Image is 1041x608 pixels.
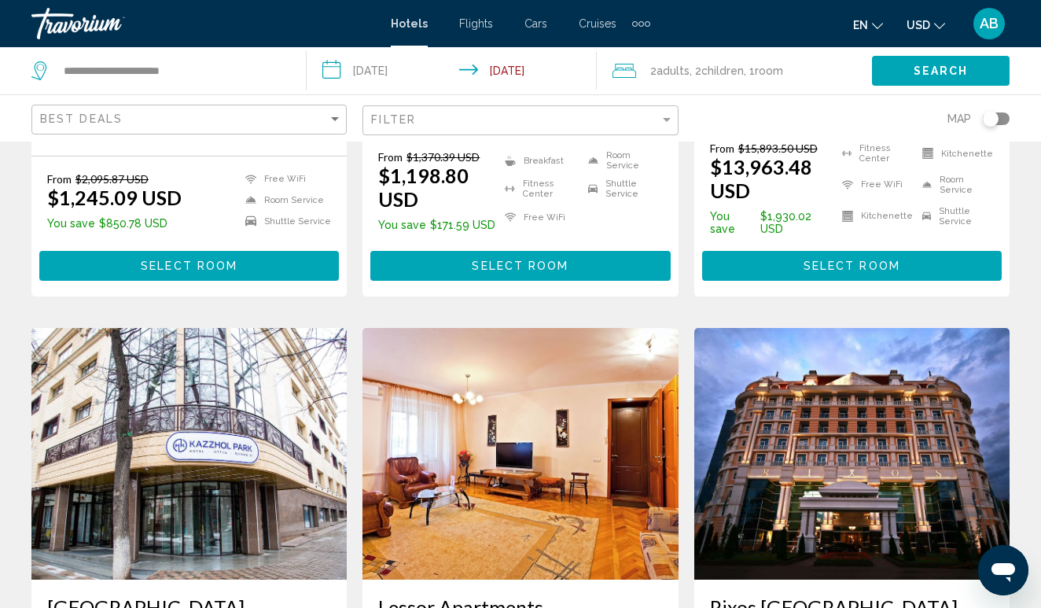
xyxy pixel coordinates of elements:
[497,207,579,227] li: Free WiFi
[914,65,969,78] span: Search
[497,150,579,171] li: Breakfast
[406,150,480,164] del: $1,370.39 USD
[378,219,426,231] span: You save
[710,142,734,155] span: From
[378,150,403,164] span: From
[632,11,650,36] button: Extra navigation items
[978,545,1028,595] iframe: Кнопка запуска окна обмена сообщениями
[580,150,663,171] li: Room Service
[40,113,342,127] mat-select: Sort by
[853,13,883,36] button: Change language
[650,60,690,82] span: 2
[362,105,678,137] button: Filter
[31,328,347,580] img: Hotel image
[141,260,237,273] span: Select Room
[853,19,868,31] span: en
[307,47,598,94] button: Check-in date: Sep 1, 2025 Check-out date: Sep 8, 2025
[47,186,182,209] ins: $1,245.09 USD
[702,255,1002,272] a: Select Room
[40,112,123,125] span: Best Deals
[914,205,994,228] li: Shuttle Service
[690,60,744,82] span: , 2
[47,217,182,230] p: $850.78 USD
[370,255,670,272] a: Select Room
[657,64,690,77] span: Adults
[907,19,930,31] span: USD
[580,179,663,199] li: Shuttle Service
[459,17,493,30] a: Flights
[47,172,72,186] span: From
[701,64,744,77] span: Children
[524,17,547,30] a: Cars
[378,164,469,211] ins: $1,198.80 USD
[694,328,1010,580] img: Hotel image
[744,60,783,82] span: , 1
[710,210,835,235] p: $1,930.02 USD
[378,219,497,231] p: $171.59 USD
[237,193,331,207] li: Room Service
[472,260,568,273] span: Select Room
[914,142,994,165] li: Kitchenette
[237,215,331,228] li: Shuttle Service
[39,255,339,272] a: Select Room
[834,173,914,197] li: Free WiFi
[597,47,872,94] button: Travelers: 2 adults, 2 children
[31,8,375,39] a: Travorium
[947,108,971,130] span: Map
[980,16,999,31] span: AB
[907,13,945,36] button: Change currency
[75,172,149,186] del: $2,095.87 USD
[497,179,579,199] li: Fitness Center
[834,205,914,228] li: Kitchenette
[834,142,914,165] li: Fitness Center
[710,210,756,235] span: You save
[371,113,416,126] span: Filter
[914,173,994,197] li: Room Service
[755,64,783,77] span: Room
[971,112,1010,126] button: Toggle map
[872,56,1010,85] button: Search
[579,17,616,30] a: Cruises
[47,217,95,230] span: You save
[804,260,900,273] span: Select Room
[969,7,1010,40] button: User Menu
[710,155,812,202] ins: $13,963.48 USD
[237,172,331,186] li: Free WiFi
[391,17,428,30] a: Hotels
[362,328,678,580] img: Hotel image
[702,251,1002,280] button: Select Room
[738,142,818,155] del: $15,893.50 USD
[370,251,670,280] button: Select Room
[39,251,339,280] button: Select Room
